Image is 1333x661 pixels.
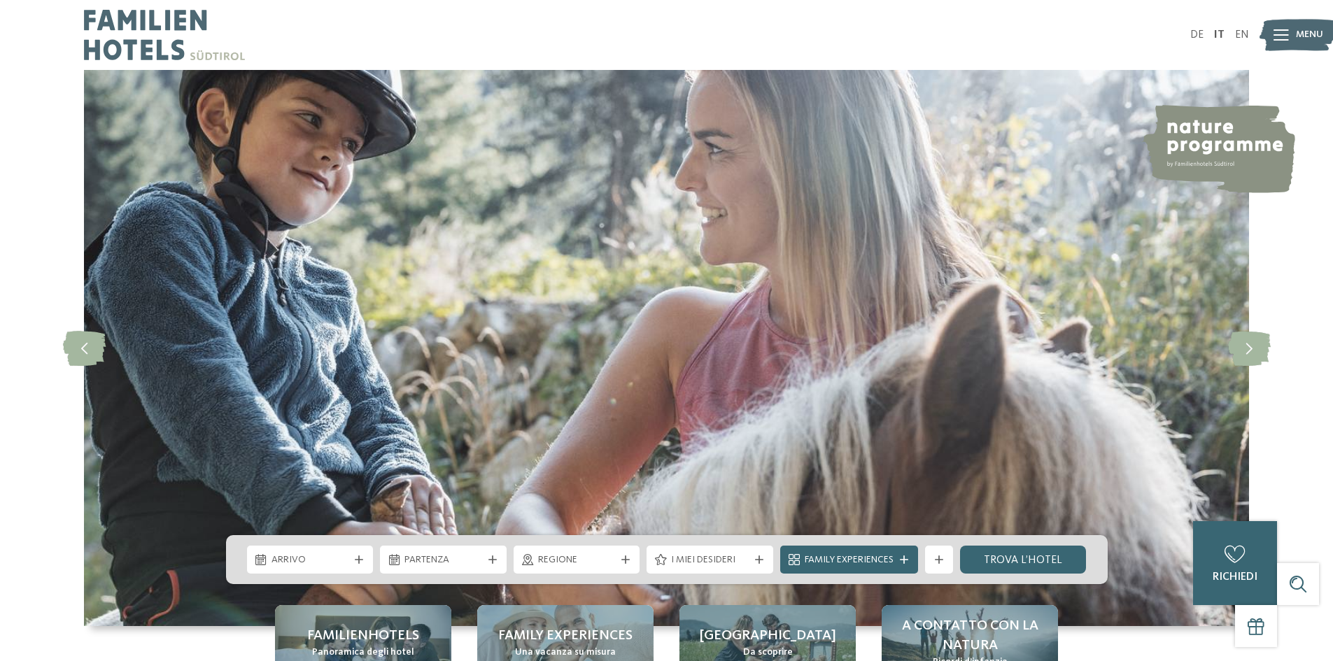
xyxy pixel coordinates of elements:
[271,553,349,567] span: Arrivo
[1213,571,1257,583] span: richiedi
[896,616,1044,655] span: A contatto con la natura
[1141,105,1295,193] img: nature programme by Familienhotels Südtirol
[515,646,616,660] span: Una vacanza su misura
[805,553,894,567] span: Family Experiences
[404,553,482,567] span: Partenza
[498,626,633,646] span: Family experiences
[1214,29,1225,41] a: IT
[538,553,616,567] span: Regione
[312,646,414,660] span: Panoramica degli hotel
[671,553,749,567] span: I miei desideri
[700,626,836,646] span: [GEOGRAPHIC_DATA]
[1235,29,1249,41] a: EN
[1296,28,1323,42] span: Menu
[1190,29,1204,41] a: DE
[1193,521,1277,605] a: richiedi
[743,646,793,660] span: Da scoprire
[307,626,419,646] span: Familienhotels
[84,70,1249,626] img: Family hotel Alto Adige: the happy family places!
[960,546,1087,574] a: trova l’hotel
